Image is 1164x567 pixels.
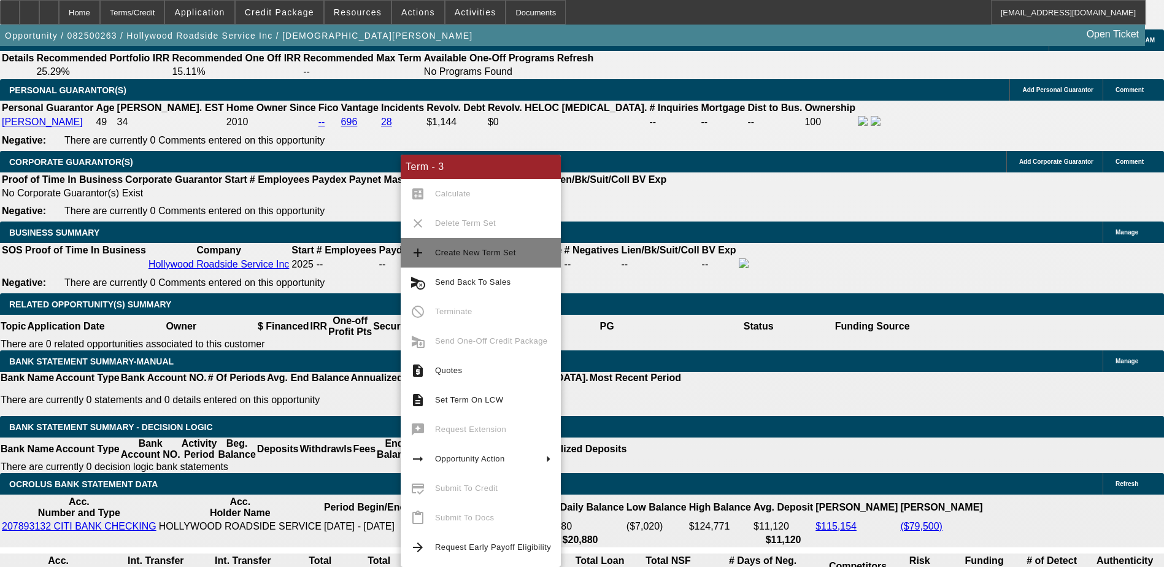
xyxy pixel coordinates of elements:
[435,366,462,375] span: Quotes
[317,245,377,255] b: # Employees
[1019,158,1093,165] span: Add Corporate Guarantor
[410,363,425,378] mat-icon: request_quote
[158,496,322,519] th: Acc. Holder Name
[236,1,323,24] button: Credit Package
[1,187,672,199] td: No Corporate Guarantor(s) Exist
[488,102,647,113] b: Revolv. HELOC [MEDICAL_DATA].
[256,438,299,461] th: Deposits
[1116,158,1144,165] span: Comment
[753,496,814,519] th: Avg. Deposit
[392,1,444,24] button: Actions
[621,245,699,255] b: Lien/Bk/Suit/Coll
[2,117,83,127] a: [PERSON_NAME]
[626,520,687,533] td: ($7,020)
[688,496,752,519] th: High Balance
[174,7,225,17] span: Application
[739,258,749,268] img: facebook-icon.png
[9,357,174,366] span: BANK STATEMENT SUMMARY-MANUAL
[1116,87,1144,93] span: Comment
[171,66,301,78] td: 15.11%
[900,496,983,519] th: [PERSON_NAME]
[334,7,382,17] span: Resources
[148,259,289,269] a: Hollywood Roadside Service Inc
[95,115,115,129] td: 49
[552,174,630,185] b: Lien/Bk/Suit/Coll
[2,102,93,113] b: Personal Guarantor
[323,496,406,519] th: Period Begin/End
[171,52,301,64] th: Recommended One Off IRR
[423,66,555,78] td: No Programs Found
[747,115,803,129] td: --
[225,174,247,185] b: Start
[435,454,505,463] span: Opportunity Action
[2,277,46,288] b: Negative:
[317,259,323,269] span: --
[815,521,857,531] a: $115,154
[25,244,147,256] th: Proof of Time In Business
[536,520,625,533] td: $20,880
[9,228,99,237] span: BUSINESS SUMMARY
[426,102,485,113] b: Revolv. Debt
[536,496,625,519] th: Avg. Daily Balance
[55,438,120,461] th: Account Type
[1116,229,1138,236] span: Manage
[748,102,803,113] b: Dist to Bus.
[64,277,325,288] span: There are currently 0 Comments entered on this opportunity
[423,52,555,64] th: Available One-Off Programs
[445,1,506,24] button: Activities
[2,521,156,531] a: 207893132 CITI BANK CHECKING
[401,7,435,17] span: Actions
[303,52,422,64] th: Recommended Max Term
[36,52,170,64] th: Recommended Portfolio IRR
[683,315,834,338] th: Status
[753,534,814,546] th: $11,120
[858,116,868,126] img: facebook-icon.png
[815,496,898,519] th: [PERSON_NAME]
[250,174,310,185] b: # Employees
[410,245,425,260] mat-icon: add
[701,258,737,271] td: --
[900,521,942,531] a: ($79,500)
[589,372,682,384] th: Most Recent Period
[325,1,391,24] button: Resources
[64,206,325,216] span: There are currently 0 Comments entered on this opportunity
[26,315,105,338] th: Application Date
[341,102,379,113] b: Vantage
[318,102,339,113] b: Fico
[1,244,23,256] th: SOS
[1,496,157,519] th: Acc. Number and Type
[649,102,698,113] b: # Inquiries
[226,102,316,113] b: Home Owner Since
[701,115,746,129] td: --
[207,372,266,384] th: # Of Periods
[688,520,752,533] td: $124,771
[401,155,561,179] div: Term - 3
[55,372,120,384] th: Account Type
[1082,24,1144,45] a: Open Ticket
[379,245,414,255] b: Paydex
[1,395,681,406] p: There are currently 0 statements and 0 details entered on this opportunity
[455,7,496,17] span: Activities
[536,534,625,546] th: $20,880
[312,174,347,185] b: Paydex
[1,174,123,186] th: Proof of Time In Business
[753,520,814,533] td: $11,120
[196,245,241,255] b: Company
[349,174,445,185] b: Paynet Master Score
[515,245,561,255] b: Percentile
[410,540,425,555] mat-icon: arrow_forward
[565,259,619,270] div: --
[1116,480,1138,487] span: Refresh
[96,102,114,113] b: Age
[120,438,181,461] th: Bank Account NO.
[318,117,325,127] a: --
[1,52,34,64] th: Details
[804,102,855,113] b: Ownership
[245,7,314,17] span: Credit Package
[257,315,310,338] th: $ Financed
[181,438,218,461] th: Activity Period
[117,115,225,129] td: 34
[353,438,376,461] th: Fees
[226,117,249,127] span: 2010
[557,52,595,64] th: Refresh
